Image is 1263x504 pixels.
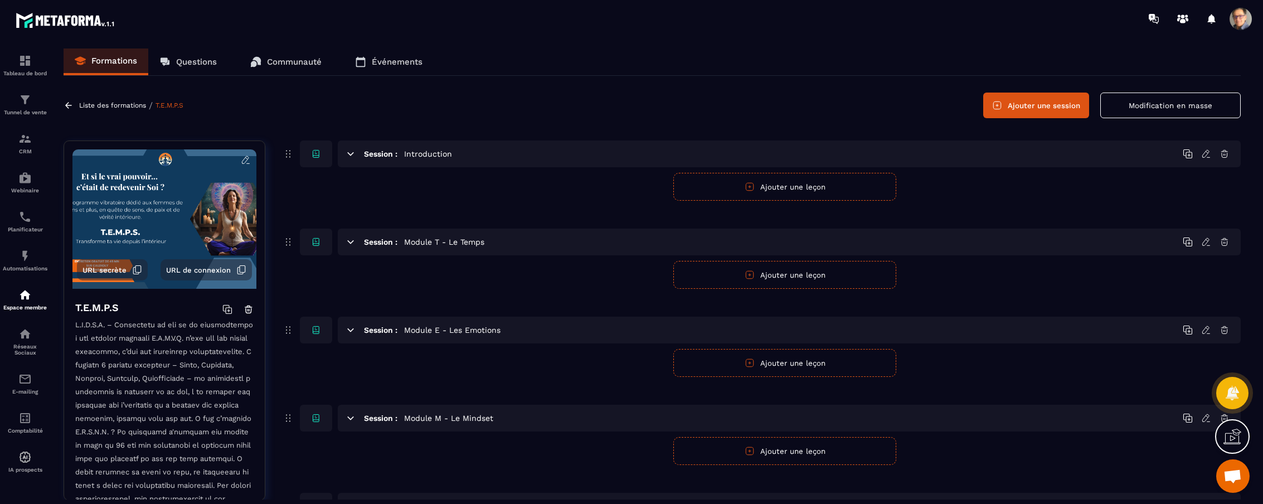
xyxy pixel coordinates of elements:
[18,288,32,302] img: automations
[18,132,32,146] img: formation
[404,413,493,424] h5: Module M - Le Mindset
[404,236,484,248] h5: Module T - Le Temps
[176,57,217,67] p: Questions
[267,57,322,67] p: Communauté
[18,210,32,224] img: scheduler
[18,372,32,386] img: email
[3,304,47,311] p: Espace membre
[673,437,896,465] button: Ajouter une leçon
[364,326,397,335] h6: Session :
[673,261,896,289] button: Ajouter une leçon
[673,349,896,377] button: Ajouter une leçon
[18,411,32,425] img: accountant
[18,450,32,464] img: automations
[16,10,116,30] img: logo
[3,70,47,76] p: Tableau de bord
[673,173,896,201] button: Ajouter une leçon
[18,93,32,106] img: formation
[91,56,137,66] p: Formations
[364,414,397,423] h6: Session :
[3,241,47,280] a: automationsautomationsAutomatisations
[3,163,47,202] a: automationsautomationsWebinaire
[64,49,148,75] a: Formations
[364,238,397,246] h6: Session :
[3,187,47,193] p: Webinaire
[18,249,32,263] img: automations
[3,364,47,403] a: emailemailE-mailing
[3,109,47,115] p: Tunnel de vente
[3,319,47,364] a: social-networksocial-networkRéseaux Sociaux
[3,46,47,85] a: formationformationTableau de bord
[18,171,32,185] img: automations
[239,49,333,75] a: Communauté
[3,148,47,154] p: CRM
[75,300,119,316] h4: T.E.M.P.S
[149,100,153,111] span: /
[166,266,231,274] span: URL de connexion
[3,280,47,319] a: automationsautomationsEspace membre
[3,343,47,356] p: Réseaux Sociaux
[3,428,47,434] p: Comptabilité
[72,149,256,289] img: background
[3,389,47,395] p: E-mailing
[372,57,422,67] p: Événements
[3,467,47,473] p: IA prospects
[161,259,252,280] button: URL de connexion
[79,101,146,109] a: Liste des formations
[3,403,47,442] a: accountantaccountantComptabilité
[156,101,183,109] a: T.E.M.P.S
[18,327,32,341] img: social-network
[3,265,47,272] p: Automatisations
[1100,93,1241,118] button: Modification en masse
[983,93,1089,118] button: Ajouter une session
[364,149,397,158] h6: Session :
[404,148,452,159] h5: Introduction
[18,54,32,67] img: formation
[148,49,228,75] a: Questions
[77,259,148,280] button: URL secrète
[3,202,47,241] a: schedulerschedulerPlanificateur
[404,324,501,336] h5: Module E - Les Emotions
[82,266,127,274] span: URL secrète
[344,49,434,75] a: Événements
[3,226,47,232] p: Planificateur
[3,85,47,124] a: formationformationTunnel de vente
[3,124,47,163] a: formationformationCRM
[1216,459,1250,493] a: Ouvrir le chat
